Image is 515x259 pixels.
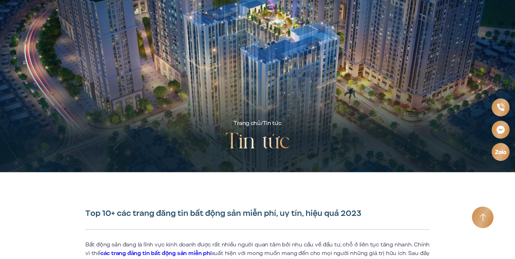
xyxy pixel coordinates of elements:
[495,124,506,135] img: Messenger icon
[85,208,430,218] h1: Top 10+ các trang đăng tin bất động sản miễn phí, uy tín, hiệu quả 2023
[480,213,486,222] img: Arrow icon
[494,148,507,155] img: Zalo icon
[100,249,212,257] a: các trang đăng tin bất động sản miễn phí
[233,119,281,128] div: /
[225,128,290,157] h2: Tin tức
[233,119,260,127] a: Trang chủ
[496,103,505,112] img: Phone icon
[263,119,282,127] span: Tin tức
